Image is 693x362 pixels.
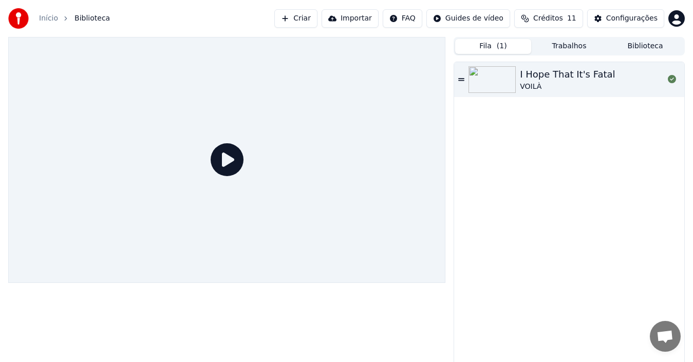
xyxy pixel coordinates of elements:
span: ( 1 ) [497,41,507,51]
span: Créditos [533,13,563,24]
div: Bate-papo aberto [650,321,681,352]
button: Importar [322,9,379,28]
button: Criar [274,9,317,28]
button: Fila [455,39,531,54]
button: Guides de vídeo [426,9,510,28]
span: 11 [567,13,576,24]
div: VOILÀ [520,82,615,92]
img: youka [8,8,29,29]
a: Início [39,13,58,24]
span: Biblioteca [74,13,110,24]
button: Configurações [587,9,664,28]
button: FAQ [383,9,422,28]
div: Configurações [606,13,658,24]
button: Créditos11 [514,9,583,28]
button: Trabalhos [531,39,607,54]
button: Biblioteca [607,39,683,54]
div: I Hope That It's Fatal [520,67,615,82]
nav: breadcrumb [39,13,110,24]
